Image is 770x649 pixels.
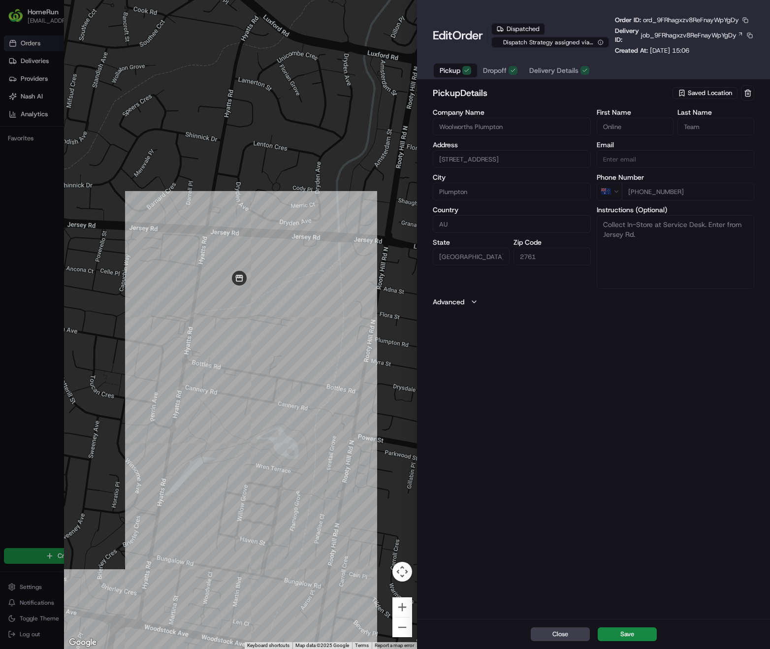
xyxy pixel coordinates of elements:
input: Enter city [433,183,590,200]
label: City [433,174,590,181]
span: Saved Location [688,89,732,97]
button: Keyboard shortcuts [247,642,289,649]
a: Open this area in Google Maps (opens a new window) [66,636,99,649]
button: Saved Location [673,86,739,100]
input: 260 Jersey Road, Plumpton, NSW 2761, AU [433,150,590,168]
p: Created At: [615,46,689,55]
input: Enter first name [597,118,674,135]
label: Last Name [677,109,754,116]
button: Zoom in [392,597,412,617]
span: ord_9FRhagxzv8ReFnayWpYgDy [643,16,739,24]
input: Enter state [433,248,510,265]
label: Country [433,206,590,213]
input: Enter company name [433,118,590,135]
h1: Edit [433,28,483,43]
label: State [433,239,510,246]
h2: pickup Details [433,86,671,100]
input: Enter phone number [622,183,754,200]
button: Zoom out [392,617,412,637]
button: Advanced [433,297,754,307]
label: Zip Code [513,239,590,246]
span: Order [452,28,483,43]
span: [DATE] 15:06 [650,46,689,55]
p: Order ID: [615,16,739,25]
label: Instructions (Optional) [597,206,754,213]
a: Report a map error [375,643,414,648]
button: Close [531,627,590,641]
div: Dispatched [491,23,545,35]
span: Pickup [440,65,460,75]
input: Enter last name [677,118,754,135]
span: Map data ©2025 Google [295,643,349,648]
label: Company Name [433,109,590,116]
label: Advanced [433,297,464,307]
input: Enter email [597,150,754,168]
a: job_9FRhagxzv8ReFnayWpYgDy [641,31,743,40]
div: Delivery ID: [615,27,754,44]
span: Dispatch Strategy assigned via Automation [497,38,596,46]
label: Email [597,141,754,148]
button: Dispatch Strategy assigned via Automation [491,37,609,48]
label: Address [433,141,590,148]
img: Google [66,636,99,649]
label: First Name [597,109,674,116]
a: Terms (opens in new tab) [355,643,369,648]
input: Enter country [433,215,590,233]
label: Phone Number [597,174,754,181]
span: Delivery Details [529,65,578,75]
input: Enter zip code [513,248,590,265]
button: Save [598,627,657,641]
button: Map camera controls [392,562,412,582]
span: Dropoff [483,65,507,75]
textarea: Collect In-Store at Service Desk. Enter from Jersey Rd. [597,215,754,289]
span: job_9FRhagxzv8ReFnayWpYgDy [641,31,737,40]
